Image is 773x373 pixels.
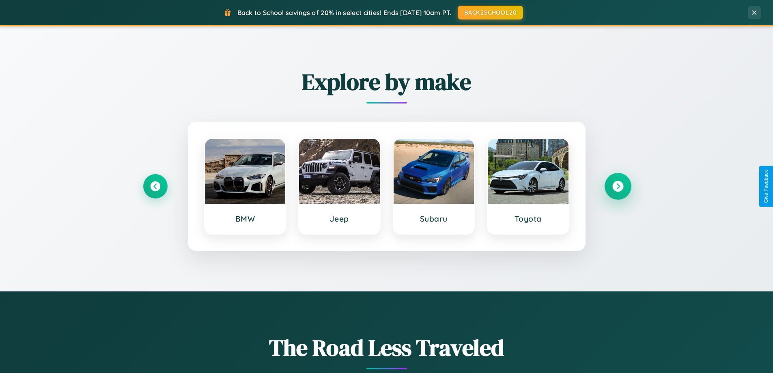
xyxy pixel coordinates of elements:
[143,332,630,363] h1: The Road Less Traveled
[763,170,769,203] div: Give Feedback
[237,9,452,17] span: Back to School savings of 20% in select cities! Ends [DATE] 10am PT.
[402,214,466,224] h3: Subaru
[307,214,372,224] h3: Jeep
[458,6,523,19] button: BACK2SCHOOL20
[213,214,278,224] h3: BMW
[143,66,630,97] h2: Explore by make
[496,214,560,224] h3: Toyota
